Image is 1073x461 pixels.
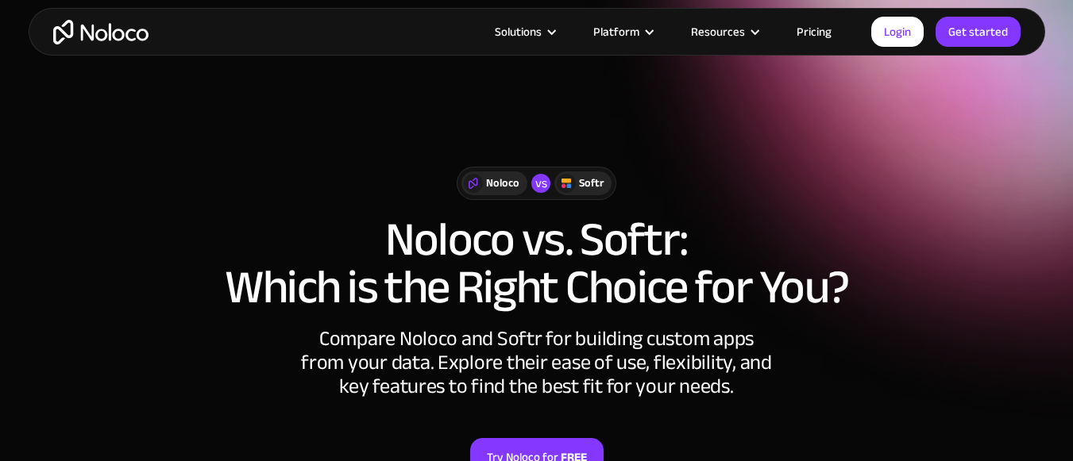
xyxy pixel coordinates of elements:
[871,17,924,47] a: Login
[777,21,851,42] a: Pricing
[579,175,604,192] div: Softr
[936,17,1021,47] a: Get started
[531,174,550,193] div: vs
[671,21,777,42] div: Resources
[691,21,745,42] div: Resources
[486,175,519,192] div: Noloco
[299,327,775,398] div: Compare Noloco and Softr for building custom apps from your data. Explore their ease of use, flex...
[475,21,573,42] div: Solutions
[44,216,1029,311] h1: Noloco vs. Softr: Which is the Right Choice for You?
[495,21,542,42] div: Solutions
[53,20,149,44] a: home
[573,21,671,42] div: Platform
[593,21,639,42] div: Platform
